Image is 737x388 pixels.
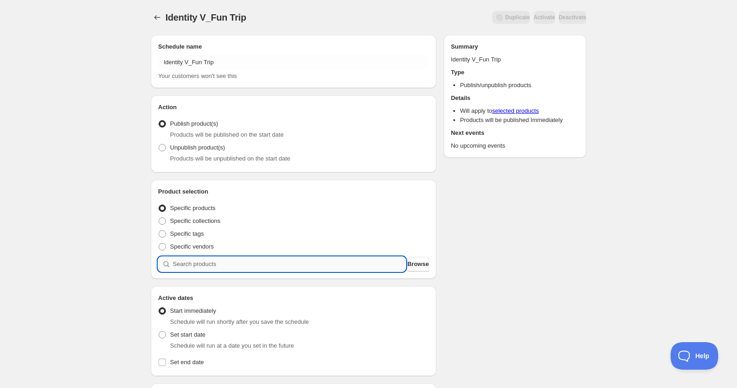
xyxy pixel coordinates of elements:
span: Specific collections [170,217,220,224]
h2: Type [451,68,579,77]
span: Specific vendors [170,243,214,250]
p: No upcoming events [451,141,579,150]
span: Identity V_Fun Trip [165,12,246,22]
h2: Action [158,103,429,112]
h2: Next events [451,128,579,138]
p: Identity V_Fun Trip [451,55,579,64]
li: Will apply to [460,106,579,116]
span: Schedule will run at a date you set in the future [170,342,294,349]
h2: Active dates [158,294,429,303]
button: Schedules [151,11,164,24]
h2: Schedule name [158,42,429,51]
span: Schedule will run shortly after you save the schedule [170,318,309,325]
span: Set end date [170,359,204,366]
a: selected products [492,107,539,114]
iframe: Toggle Customer Support [671,342,719,370]
span: Start immediately [170,307,216,314]
li: Publish/unpublish products [460,81,579,90]
span: Publish product(s) [170,120,218,127]
h2: Product selection [158,187,429,196]
h2: Summary [451,42,579,51]
span: Products will be published on the start date [170,131,284,138]
li: Products will be published Immediately [460,116,579,125]
span: Specific tags [170,230,204,237]
button: Browse [407,257,429,272]
span: Set start date [170,331,205,338]
span: Products will be unpublished on the start date [170,155,290,162]
span: Your customers won't see this [158,72,237,79]
input: Search products [173,257,406,272]
span: Specific products [170,205,215,211]
h2: Details [451,94,579,103]
span: Unpublish product(s) [170,144,225,151]
span: Browse [407,260,429,269]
